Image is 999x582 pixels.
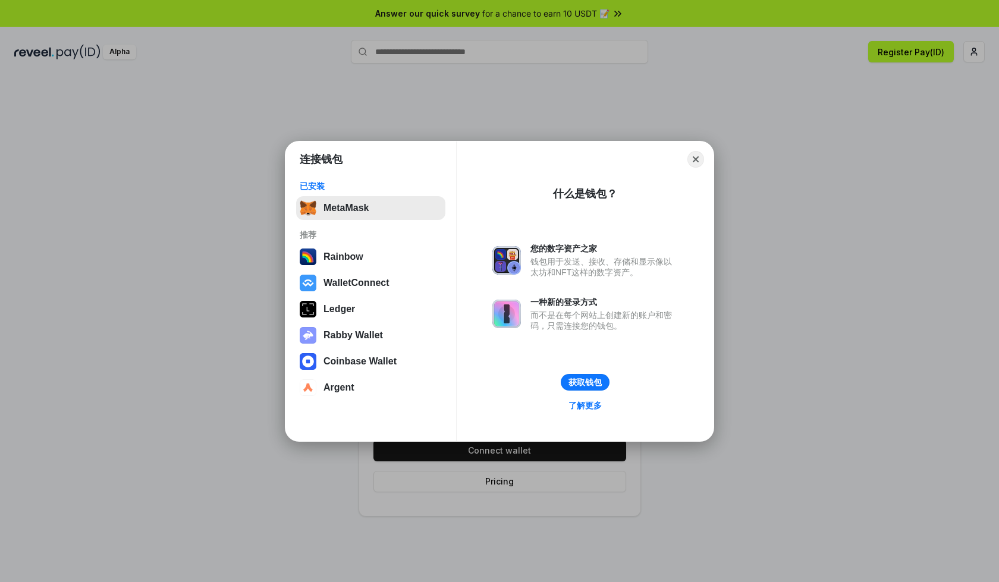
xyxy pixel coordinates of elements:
[687,151,704,168] button: Close
[296,297,445,321] button: Ledger
[296,196,445,220] button: MetaMask
[300,181,442,191] div: 已安装
[296,245,445,269] button: Rainbow
[323,278,389,288] div: WalletConnect
[530,243,678,254] div: 您的数字资产之家
[300,229,442,240] div: 推荐
[530,297,678,307] div: 一种新的登录方式
[323,382,354,393] div: Argent
[300,275,316,291] img: svg+xml,%3Csvg%20width%3D%2228%22%20height%3D%2228%22%20viewBox%3D%220%200%2028%2028%22%20fill%3D...
[561,398,609,413] a: 了解更多
[568,400,602,411] div: 了解更多
[323,356,397,367] div: Coinbase Wallet
[530,310,678,331] div: 而不是在每个网站上创建新的账户和密码，只需连接您的钱包。
[492,300,521,328] img: svg+xml,%3Csvg%20xmlns%3D%22http%3A%2F%2Fwww.w3.org%2F2000%2Fsvg%22%20fill%3D%22none%22%20viewBox...
[296,350,445,373] button: Coinbase Wallet
[323,251,363,262] div: Rainbow
[300,248,316,265] img: svg+xml,%3Csvg%20width%3D%22120%22%20height%3D%22120%22%20viewBox%3D%220%200%20120%20120%22%20fil...
[530,256,678,278] div: 钱包用于发送、接收、存储和显示像以太坊和NFT这样的数字资产。
[300,327,316,344] img: svg+xml,%3Csvg%20xmlns%3D%22http%3A%2F%2Fwww.w3.org%2F2000%2Fsvg%22%20fill%3D%22none%22%20viewBox...
[296,376,445,399] button: Argent
[300,379,316,396] img: svg+xml,%3Csvg%20width%3D%2228%22%20height%3D%2228%22%20viewBox%3D%220%200%2028%2028%22%20fill%3D...
[300,200,316,216] img: svg+xml,%3Csvg%20fill%3D%22none%22%20height%3D%2233%22%20viewBox%3D%220%200%2035%2033%22%20width%...
[300,301,316,317] img: svg+xml,%3Csvg%20xmlns%3D%22http%3A%2F%2Fwww.w3.org%2F2000%2Fsvg%22%20width%3D%2228%22%20height%3...
[296,323,445,347] button: Rabby Wallet
[553,187,617,201] div: 什么是钱包？
[323,203,369,213] div: MetaMask
[568,377,602,388] div: 获取钱包
[492,246,521,275] img: svg+xml,%3Csvg%20xmlns%3D%22http%3A%2F%2Fwww.w3.org%2F2000%2Fsvg%22%20fill%3D%22none%22%20viewBox...
[296,271,445,295] button: WalletConnect
[323,304,355,314] div: Ledger
[300,152,343,166] h1: 连接钱包
[323,330,383,341] div: Rabby Wallet
[561,374,610,391] button: 获取钱包
[300,353,316,370] img: svg+xml,%3Csvg%20width%3D%2228%22%20height%3D%2228%22%20viewBox%3D%220%200%2028%2028%22%20fill%3D...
